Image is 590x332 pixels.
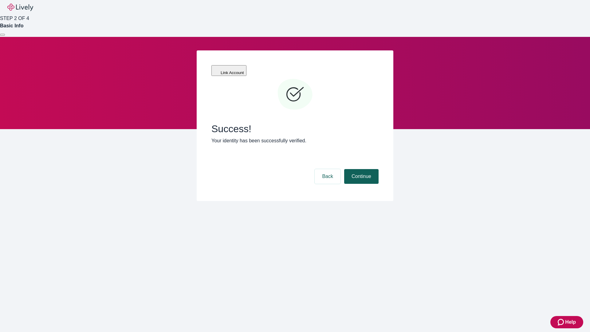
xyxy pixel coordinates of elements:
span: Success! [211,123,379,135]
button: Back [315,169,340,184]
button: Link Account [211,65,246,76]
span: Help [565,318,576,326]
button: Continue [344,169,379,184]
p: Your identity has been successfully verified. [211,137,379,144]
button: Zendesk support iconHelp [550,316,583,328]
img: Lively [7,4,33,11]
svg: Zendesk support icon [558,318,565,326]
svg: Checkmark icon [277,76,313,113]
